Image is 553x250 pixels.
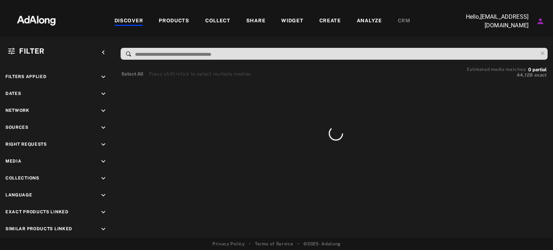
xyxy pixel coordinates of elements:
span: Network [5,108,30,113]
div: WIDGET [281,17,303,26]
span: Language [5,192,32,197]
span: Right Requests [5,142,47,147]
i: keyboard_arrow_down [99,174,107,182]
div: CREATE [319,17,341,26]
span: 44,128 [517,72,533,78]
span: Media [5,159,22,164]
span: 0 [528,67,531,72]
i: keyboard_arrow_down [99,158,107,165]
img: 63233d7d88ed69de3c212112c67096b6.png [5,9,68,31]
span: • [298,241,300,247]
button: 0partial [528,68,547,72]
i: keyboard_arrow_down [99,208,107,216]
p: Hello, [EMAIL_ADDRESS][DOMAIN_NAME] [457,13,529,30]
button: 44,128exact [467,72,547,79]
i: keyboard_arrow_down [99,107,107,115]
span: Dates [5,91,21,96]
i: keyboard_arrow_down [99,191,107,199]
div: CRM [398,17,410,26]
i: keyboard_arrow_down [99,73,107,81]
div: SHARE [246,17,266,26]
button: Account settings [534,15,547,27]
i: keyboard_arrow_down [99,90,107,98]
span: Collections [5,176,39,181]
span: Sources [5,125,28,130]
span: © 2025 - Adalong [304,241,341,247]
div: PRODUCTS [159,17,189,26]
i: keyboard_arrow_down [99,225,107,233]
span: Filter [19,47,45,55]
i: keyboard_arrow_down [99,124,107,132]
span: Filters applied [5,74,47,79]
i: keyboard_arrow_left [99,49,107,56]
span: Exact Products Linked [5,209,69,214]
span: • [249,241,251,247]
span: Similar Products Linked [5,226,72,231]
a: Terms of Service [255,241,293,247]
div: COLLECT [205,17,230,26]
div: Press shift+click to select multiple medias [149,71,251,78]
span: Estimated media matches: [467,67,527,72]
button: Select All [121,71,143,78]
i: keyboard_arrow_down [99,141,107,149]
a: Privacy Policy [212,241,245,247]
div: DISCOVER [114,17,143,26]
div: ANALYZE [357,17,382,26]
